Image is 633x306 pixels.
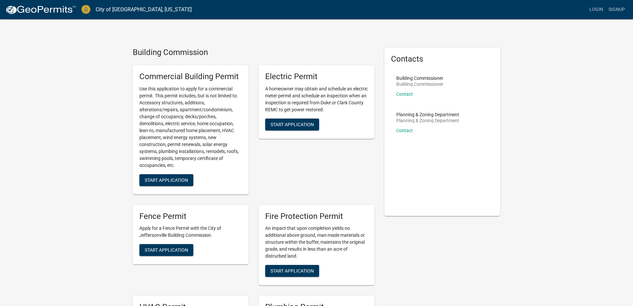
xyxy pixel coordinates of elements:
[139,174,193,186] button: Start Application
[396,82,443,86] p: Building Commissioner
[139,212,242,221] h5: Fence Permit
[139,85,242,169] p: Use this application to apply for a commercial permit. This permit includes, but is not limited t...
[396,118,459,123] p: Planning & Zoning Department
[265,85,368,113] p: A homeowner may obtain and schedule an electric meter permit and schedule an inspection when an i...
[396,128,413,133] a: Contact
[396,76,443,80] p: Building Commissioner
[145,247,188,253] span: Start Application
[606,3,628,16] a: Signup
[265,212,368,221] h5: Fire Protection Permit
[265,225,368,260] p: An impact that upon completion yields no additional above ground, man-made materials or structure...
[270,122,314,127] span: Start Application
[81,5,90,14] img: City of Jeffersonville, Indiana
[265,119,319,130] button: Start Application
[396,112,459,117] p: Planning & Zoning Department
[265,265,319,277] button: Start Application
[133,48,374,57] h4: Building Commission
[139,72,242,81] h5: Commercial Building Permit
[96,4,192,15] a: City of [GEOGRAPHIC_DATA], [US_STATE]
[139,244,193,256] button: Start Application
[145,177,188,182] span: Start Application
[587,3,606,16] a: Login
[265,72,368,81] h5: Electric Permit
[139,225,242,239] p: Apply for a Fence Permit with the City of Jeffersonville Building Commission.
[270,268,314,274] span: Start Application
[391,54,494,64] h5: Contacts
[396,91,413,97] a: Contact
